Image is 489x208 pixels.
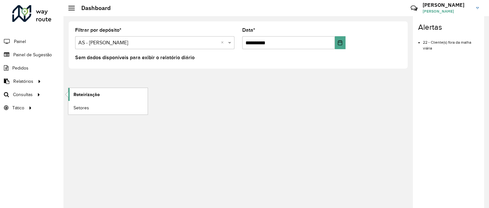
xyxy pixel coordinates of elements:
[423,2,471,8] h3: [PERSON_NAME]
[74,91,100,98] span: Roteirização
[418,23,479,32] h4: Alertas
[75,54,195,61] label: Sem dados disponíveis para exibir o relatório diário
[68,88,148,101] a: Roteirização
[407,1,421,15] a: Contato Rápido
[221,39,226,47] span: Clear all
[68,101,148,114] a: Setores
[13,91,33,98] span: Consultas
[74,104,89,111] span: Setores
[13,78,33,85] span: Relatórios
[335,36,346,49] button: Choose Date
[75,26,121,34] label: Filtrar por depósito
[242,26,255,34] label: Data
[423,35,479,51] li: 22 - Cliente(s) fora da malha viária
[75,5,111,12] h2: Dashboard
[13,51,52,58] span: Painel de Sugestão
[12,104,24,111] span: Tático
[423,8,471,14] span: [PERSON_NAME]
[12,65,28,71] span: Pedidos
[14,38,26,45] span: Painel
